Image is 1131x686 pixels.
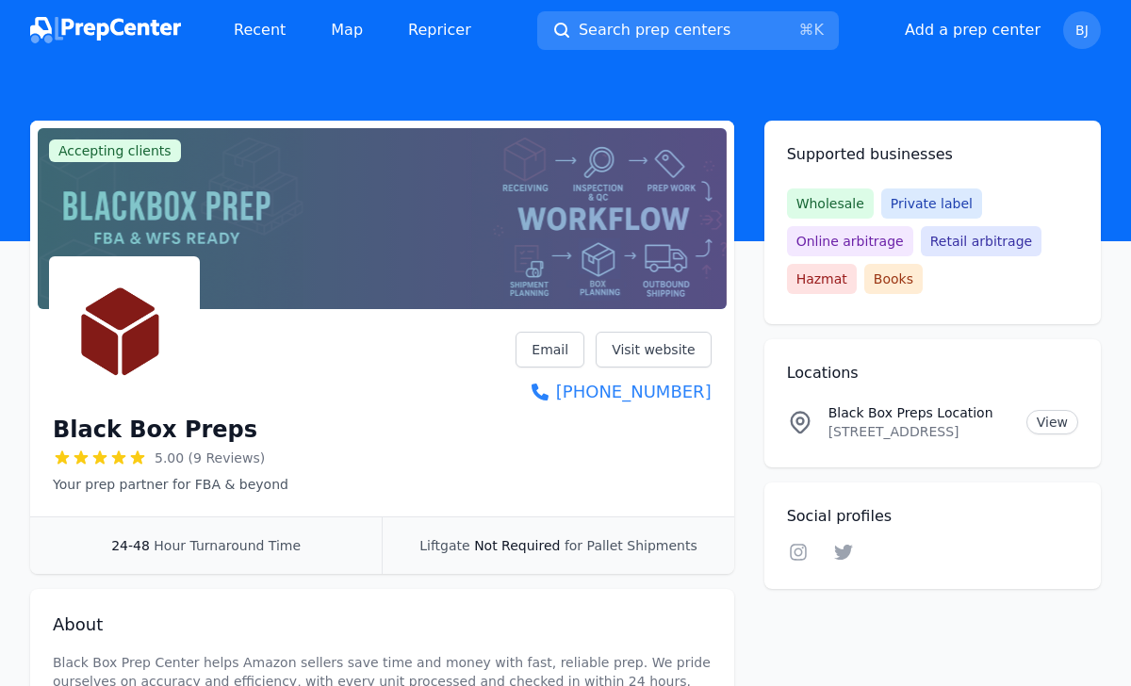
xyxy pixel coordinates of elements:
span: Online arbitrage [787,226,913,256]
h2: Locations [787,362,1078,384]
span: 24-48 [111,538,150,553]
kbd: K [813,21,824,39]
span: Books [864,264,923,294]
p: Black Box Preps Location [828,403,1011,422]
h2: Supported businesses [787,143,1078,166]
span: for Pallet Shipments [565,538,697,553]
a: Recent [219,11,301,49]
span: 5.00 (9 Reviews) [155,449,265,467]
span: Retail arbitrage [921,226,1041,256]
span: BJ [1075,24,1089,37]
h2: About [53,612,712,638]
img: PrepCenter [30,17,181,43]
a: Visit website [596,332,712,367]
h2: Social profiles [787,505,1078,528]
a: Email [516,332,584,367]
a: Map [316,11,378,49]
p: Your prep partner for FBA & beyond [53,475,288,494]
span: Hour Turnaround Time [154,538,301,553]
span: Hazmat [787,264,857,294]
a: [PHONE_NUMBER] [516,379,711,405]
span: Wholesale [787,188,874,219]
button: BJ [1063,11,1101,49]
span: Not Required [474,538,560,553]
a: View [1026,410,1078,434]
p: [STREET_ADDRESS] [828,422,1011,441]
img: Black Box Preps [53,260,196,403]
span: Accepting clients [49,139,181,162]
span: Search prep centers [579,19,730,41]
a: Repricer [393,11,486,49]
span: Private label [881,188,982,219]
span: Liftgate [419,538,469,553]
button: Add a prep center [905,19,1041,41]
h1: Black Box Preps [53,415,257,445]
button: Search prep centers⌘K [537,11,839,50]
kbd: ⌘ [798,21,813,39]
